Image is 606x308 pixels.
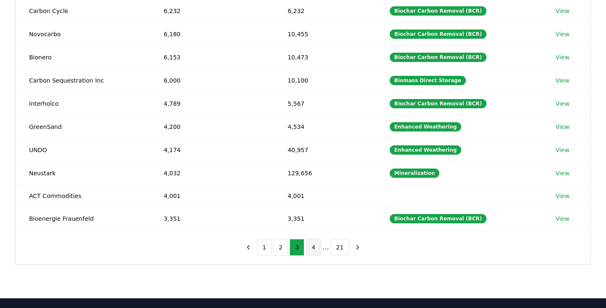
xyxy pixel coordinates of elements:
button: next page [351,239,365,256]
div: Biochar Carbon Removal (BCR) [390,214,486,223]
td: 6,180 [150,22,274,46]
td: 10,455 [274,22,376,46]
a: View [555,99,569,108]
a: View [555,30,569,38]
div: Enhanced Weathering [390,122,462,131]
td: Bionero [16,46,150,69]
a: View [555,76,569,85]
td: 3,351 [150,207,274,230]
button: previous page [241,239,255,256]
td: ACT Commodities [16,185,150,207]
li: ... [322,242,329,252]
td: 4,789 [150,92,274,115]
td: 129,656 [274,161,376,185]
div: Biochar Carbon Removal (BCR) [390,53,486,62]
td: Bioenergie Frauenfeld [16,207,150,230]
div: Biomass Direct Storage [390,76,466,85]
a: View [555,169,569,177]
div: Biochar Carbon Removal (BCR) [390,29,486,39]
td: 5,567 [274,92,376,115]
button: 3 [290,239,304,256]
button: 2 [274,239,288,256]
td: 10,473 [274,46,376,69]
div: Biochar Carbon Removal (BCR) [390,99,486,108]
button: 1 [257,239,272,256]
td: 6,153 [150,46,274,69]
td: 4,001 [274,185,376,207]
a: View [555,123,569,131]
button: 21 [331,239,349,256]
td: 10,100 [274,69,376,92]
td: 4,534 [274,115,376,138]
div: Biochar Carbon Removal (BCR) [390,6,486,16]
td: GreenSand [16,115,150,138]
td: Novocarbo [16,22,150,46]
td: Carbon Sequestration Inc [16,69,150,92]
td: 40,957 [274,138,376,161]
a: View [555,192,569,200]
a: View [555,7,569,15]
a: View [555,146,569,154]
button: 4 [306,239,321,256]
td: 4,001 [150,185,274,207]
a: View [555,214,569,223]
td: Neustark [16,161,150,185]
td: 4,200 [150,115,274,138]
a: View [555,53,569,62]
td: Interholco [16,92,150,115]
div: Mineralization [390,169,440,178]
div: Enhanced Weathering [390,145,462,155]
td: 6,000 [150,69,274,92]
td: 4,174 [150,138,274,161]
td: UNDO [16,138,150,161]
td: 3,351 [274,207,376,230]
td: 4,032 [150,161,274,185]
